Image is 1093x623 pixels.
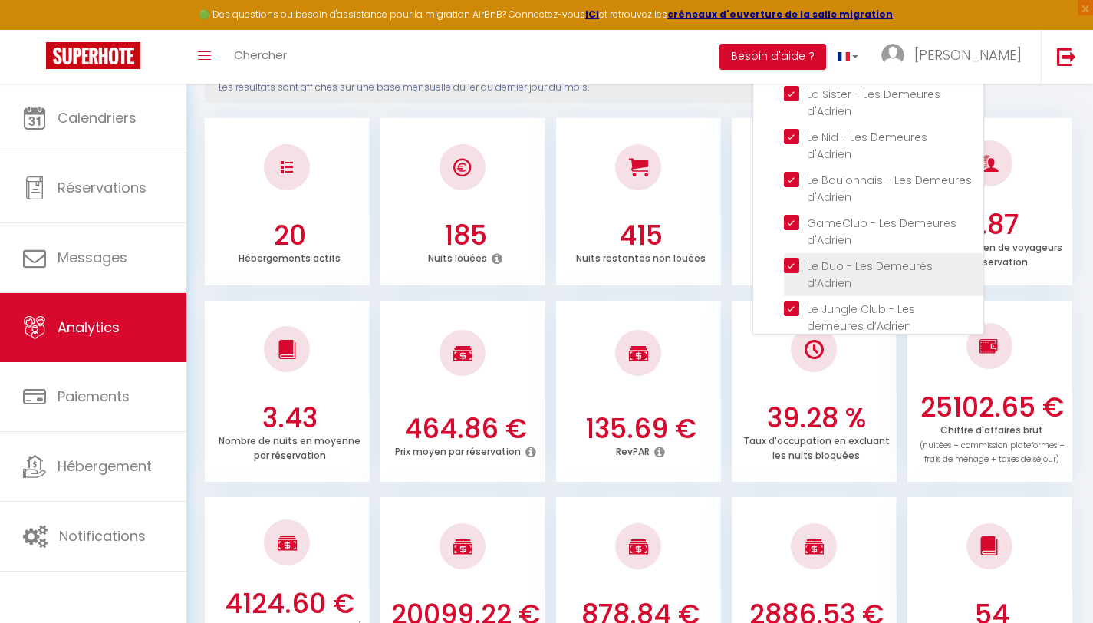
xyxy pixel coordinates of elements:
[12,6,58,52] button: Ouvrir le widget de chat LiveChat
[807,216,956,248] span: GameClub - Les Demeures d'Adrien
[585,8,599,21] a: ICI
[740,402,894,434] h3: 39.28 %
[58,318,120,337] span: Analytics
[389,413,542,445] h3: 464.86 €
[219,431,360,462] p: Nombre de nuits en moyenne par réservation
[239,249,341,265] p: Hébergements actifs
[807,130,927,162] span: Le Nid - Les Demeures d'Adrien
[395,442,521,458] p: Prix moyen par réservation
[807,173,972,205] span: Le Boulonnais - Les Demeures d'Adrien
[565,413,718,445] h3: 135.69 €
[743,431,890,462] p: Taux d'occupation en excluant les nuits bloquées
[58,108,137,127] span: Calendriers
[213,402,367,434] h3: 3.43
[58,248,127,267] span: Messages
[807,87,940,119] span: La Sister - Les Demeures d'Adrien
[46,42,140,69] img: Super Booking
[58,178,147,197] span: Réservations
[59,526,146,546] span: Notifications
[979,337,999,355] img: NO IMAGE
[914,45,1022,64] span: [PERSON_NAME]
[213,219,367,252] h3: 20
[565,219,718,252] h3: 415
[922,238,1062,269] p: Nombre moyen de voyageurs par réservation
[916,391,1069,424] h3: 25102.65 €
[58,387,130,406] span: Paiements
[281,161,293,173] img: NO IMAGE
[881,44,904,67] img: ...
[805,340,824,359] img: NO IMAGE
[916,209,1069,241] h3: 2.87
[428,249,487,265] p: Nuits louées
[740,219,894,252] h3: 30.83 %
[870,30,1041,84] a: ... [PERSON_NAME]
[719,44,826,70] button: Besoin d'aide ?
[389,219,542,252] h3: 185
[576,249,706,265] p: Nuits restantes non louées
[920,420,1065,466] p: Chiffre d'affaires brut
[213,588,367,620] h3: 4124.60 €
[1057,47,1076,66] img: logout
[616,442,650,458] p: RevPAR
[234,47,287,63] span: Chercher
[807,259,933,291] span: Le Duo - Les Demeurés d’Adrien
[58,457,152,476] span: Hébergement
[920,440,1065,466] span: (nuitées + commission plateformes + frais de ménage + taxes de séjour)
[222,30,298,84] a: Chercher
[667,8,893,21] a: créneaux d'ouverture de la salle migration
[807,302,915,334] span: Le Jungle Club - Les demeures d’Adrien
